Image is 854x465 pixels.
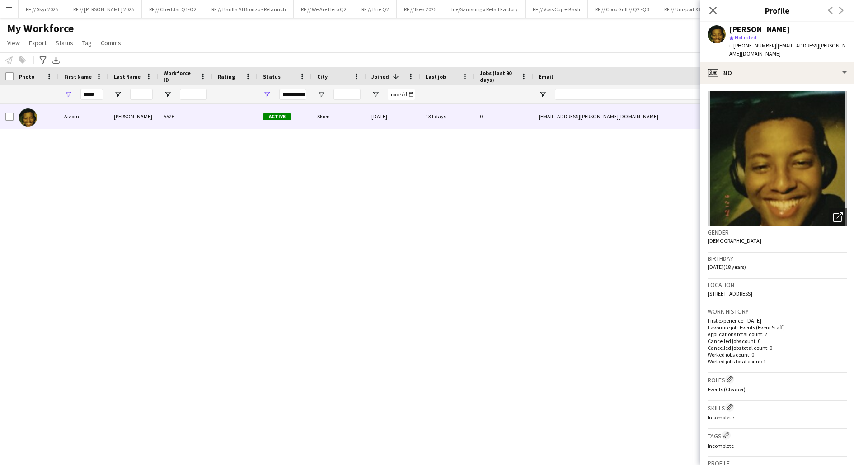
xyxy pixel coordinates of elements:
span: Workforce ID [164,70,196,83]
span: Last Name [114,73,141,80]
h3: Tags [708,431,847,440]
button: Ice/Samsung x Retail Factory [444,0,526,18]
input: Email Filter Input [555,89,709,100]
span: Photo [19,73,34,80]
h3: Birthday [708,254,847,263]
button: Open Filter Menu [539,90,547,99]
h3: Location [708,281,847,289]
div: [EMAIL_ADDRESS][PERSON_NAME][DOMAIN_NAME] [533,104,714,129]
span: Comms [101,39,121,47]
div: 0 [474,104,533,129]
input: Last Name Filter Input [130,89,153,100]
span: My Workforce [7,22,74,35]
a: Tag [79,37,95,49]
app-action-btn: Export XLSX [51,55,61,66]
h3: Gender [708,228,847,236]
p: Cancelled jobs total count: 0 [708,344,847,351]
a: Export [25,37,50,49]
p: Incomplete [708,414,847,421]
button: RF // Voss Cup + Kavli [526,0,588,18]
app-action-btn: Advanced filters [38,55,48,66]
h3: Skills [708,403,847,412]
button: RF // We Are Hero Q2 [294,0,354,18]
a: Comms [97,37,125,49]
div: Asrom [59,104,108,129]
img: Crew avatar or photo [708,91,847,226]
span: Status [263,73,281,80]
input: Joined Filter Input [388,89,415,100]
p: Applications total count: 2 [708,331,847,338]
button: RF // [PERSON_NAME] 2025 [66,0,142,18]
h3: Profile [700,5,854,16]
button: RF // Coop Grill // Q2 -Q3 [588,0,657,18]
button: Open Filter Menu [164,90,172,99]
div: 5526 [158,104,212,129]
span: Export [29,39,47,47]
button: Open Filter Menu [263,90,271,99]
p: Incomplete [708,442,847,449]
span: View [7,39,20,47]
button: RF // Unisport X Nike Ready 2 Play [657,0,747,18]
div: 131 days [420,104,474,129]
div: Skien [312,104,366,129]
span: [DATE] (18 years) [708,263,746,270]
p: Favourite job: Events (Event Staff) [708,324,847,331]
span: Jobs (last 90 days) [480,70,517,83]
button: Open Filter Menu [371,90,380,99]
a: Status [52,37,77,49]
span: t. [PHONE_NUMBER] [729,42,776,49]
div: [PERSON_NAME] [729,25,790,33]
button: Open Filter Menu [317,90,325,99]
span: Not rated [735,34,756,41]
span: Rating [218,73,235,80]
span: Status [56,39,73,47]
button: Open Filter Menu [114,90,122,99]
span: Active [263,113,291,120]
input: Workforce ID Filter Input [180,89,207,100]
span: [STREET_ADDRESS] [708,290,752,297]
span: Joined [371,73,389,80]
input: First Name Filter Input [80,89,103,100]
div: Open photos pop-in [829,208,847,226]
p: First experience: [DATE] [708,317,847,324]
span: Tag [82,39,92,47]
span: Events (Cleaner) [708,386,746,393]
a: View [4,37,23,49]
span: [DEMOGRAPHIC_DATA] [708,237,761,244]
button: RF // Cheddar Q1-Q2 [142,0,204,18]
h3: Roles [708,375,847,384]
p: Worked jobs count: 0 [708,351,847,358]
button: RF // Skyr 2025 [19,0,66,18]
button: Open Filter Menu [64,90,72,99]
div: [PERSON_NAME] [108,104,158,129]
span: Email [539,73,553,80]
div: [DATE] [366,104,420,129]
p: Cancelled jobs count: 0 [708,338,847,344]
span: City [317,73,328,80]
button: RF // Barilla Al Bronzo - Relaunch [204,0,294,18]
span: Last job [426,73,446,80]
h3: Work history [708,307,847,315]
img: Asrom Negash [19,108,37,127]
input: City Filter Input [333,89,361,100]
p: Worked jobs total count: 1 [708,358,847,365]
span: First Name [64,73,92,80]
button: RF // Brie Q2 [354,0,397,18]
button: RF // Ikea 2025 [397,0,444,18]
div: Bio [700,62,854,84]
span: | [EMAIL_ADDRESS][PERSON_NAME][DOMAIN_NAME] [729,42,846,57]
